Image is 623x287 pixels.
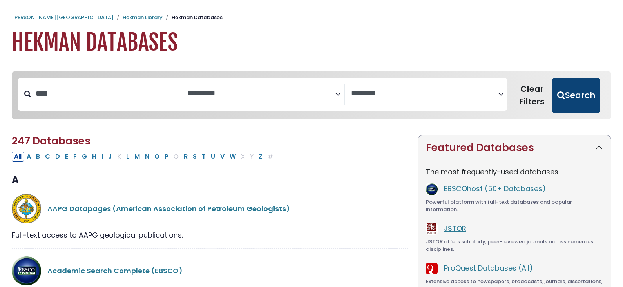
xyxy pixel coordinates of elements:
button: Filter Results T [199,152,208,162]
a: Hekman Library [123,14,163,21]
button: All [12,152,24,162]
button: Filter Results R [181,152,190,162]
button: Filter Results E [63,152,71,162]
button: Filter Results U [208,152,217,162]
input: Search database by title or keyword [31,87,181,100]
a: ProQuest Databases (All) [444,263,533,273]
button: Filter Results I [99,152,105,162]
button: Filter Results L [124,152,132,162]
button: Featured Databases [418,135,611,160]
button: Clear Filters [512,78,552,113]
button: Filter Results H [90,152,99,162]
button: Filter Results M [132,152,142,162]
button: Filter Results D [53,152,62,162]
a: AAPG Datapages (American Association of Petroleum Geologists) [47,204,290,214]
button: Filter Results V [218,152,227,162]
button: Filter Results N [143,152,152,162]
button: Filter Results C [43,152,53,162]
span: 247 Databases [12,134,91,148]
nav: breadcrumb [12,14,611,22]
textarea: Search [188,90,335,98]
div: Alpha-list to filter by first letter of database name [12,151,276,161]
a: EBSCOhost (50+ Databases) [444,184,546,194]
div: Full-text access to AAPG geological publications. [12,230,408,240]
a: JSTOR [444,223,466,233]
button: Filter Results B [34,152,42,162]
a: [PERSON_NAME][GEOGRAPHIC_DATA] [12,14,114,21]
button: Filter Results P [162,152,171,162]
h3: A [12,174,408,186]
button: Submit for Search Results [552,78,600,113]
button: Filter Results G [80,152,89,162]
button: Filter Results Z [256,152,265,162]
a: Academic Search Complete (EBSCO) [47,266,183,276]
button: Filter Results O [152,152,162,162]
button: Filter Results J [106,152,114,162]
div: JSTOR offers scholarly, peer-reviewed journals across numerous disciplines. [426,238,603,253]
nav: Search filters [12,71,611,119]
p: The most frequently-used databases [426,166,603,177]
button: Filter Results F [71,152,79,162]
textarea: Search [351,90,498,98]
div: Powerful platform with full-text databases and popular information. [426,198,603,214]
h1: Hekman Databases [12,29,611,56]
button: Filter Results W [227,152,238,162]
li: Hekman Databases [163,14,223,22]
button: Filter Results S [190,152,199,162]
button: Filter Results A [24,152,33,162]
